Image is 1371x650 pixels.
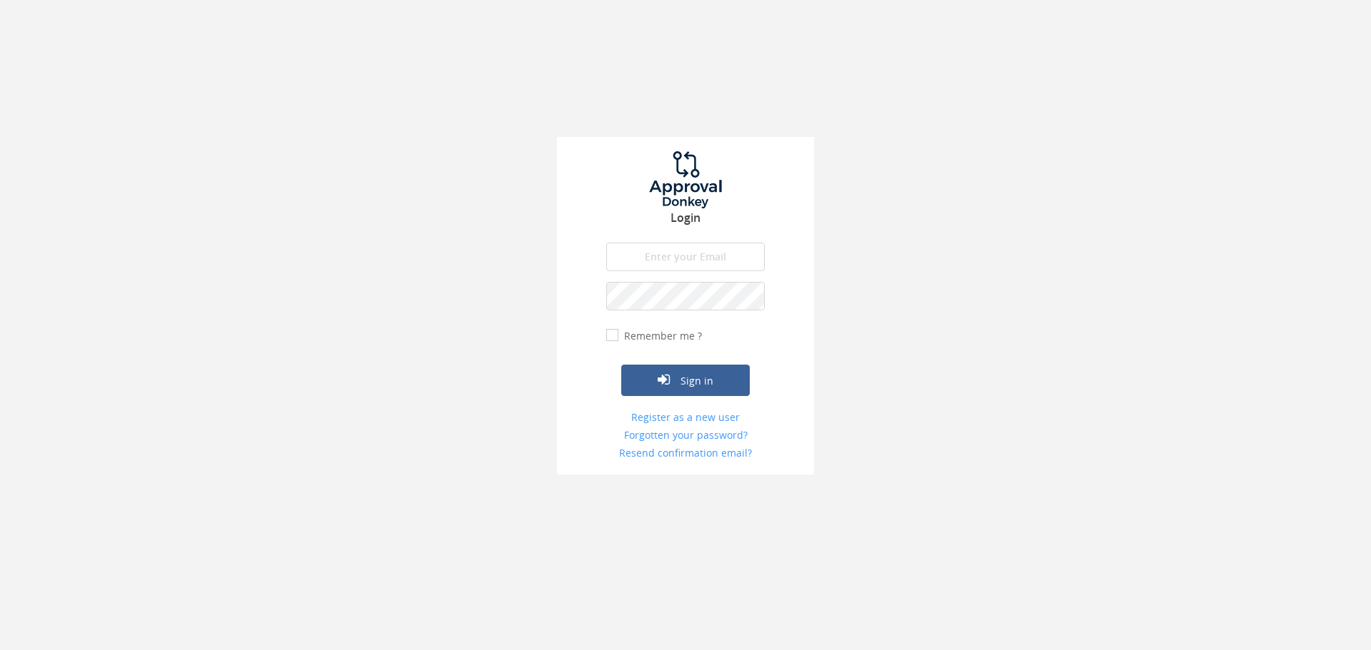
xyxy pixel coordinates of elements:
a: Resend confirmation email? [606,446,765,460]
h3: Login [557,212,814,225]
input: Enter your Email [606,243,765,271]
button: Sign in [621,365,750,396]
label: Remember me ? [621,329,702,343]
a: Forgotten your password? [606,428,765,442]
a: Register as a new user [606,410,765,425]
img: logo.png [632,151,739,208]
